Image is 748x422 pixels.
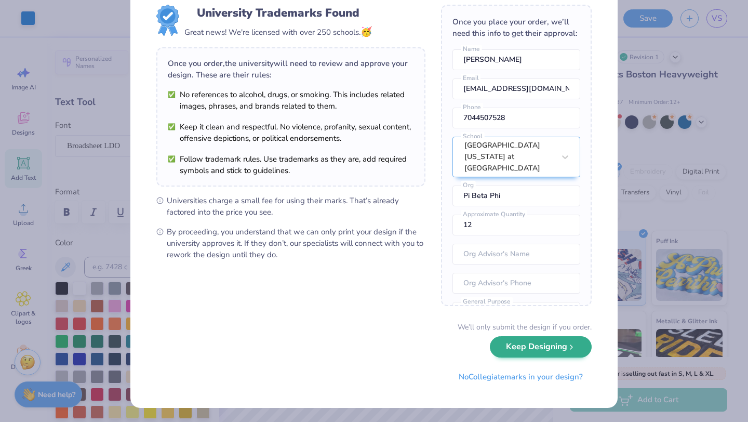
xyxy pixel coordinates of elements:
input: Org Advisor's Phone [452,273,580,294]
button: NoCollegiatemarks in your design? [450,366,592,388]
div: Once you place your order, we’ll need this info to get their approval: [452,16,580,39]
li: Follow trademark rules. Use trademarks as they are, add required symbols and stick to guidelines. [168,153,414,176]
div: Great news! We're licensed with over 250 schools. [184,25,372,39]
div: University Trademarks Found [197,5,359,21]
input: Email [452,78,580,99]
input: Phone [452,108,580,128]
li: Keep it clean and respectful. No violence, profanity, sexual content, offensive depictions, or po... [168,121,414,144]
input: Name [452,49,580,70]
input: Approximate Quantity [452,215,580,235]
img: License badge [156,5,179,36]
div: We’ll only submit the design if you order. [458,322,592,333]
button: Keep Designing [490,336,592,358]
div: [GEOGRAPHIC_DATA][US_STATE] at [GEOGRAPHIC_DATA] [464,140,555,174]
span: 🥳 [360,25,372,38]
span: Universities charge a small fee for using their marks. That’s already factored into the price you... [167,195,425,218]
input: Org [452,186,580,206]
div: Once you order, the university will need to review and approve your design. These are their rules: [168,58,414,81]
span: By proceeding, you understand that we can only print your design if the university approves it. I... [167,226,425,260]
input: Org Advisor's Name [452,244,580,265]
li: No references to alcohol, drugs, or smoking. This includes related images, phrases, and brands re... [168,89,414,112]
